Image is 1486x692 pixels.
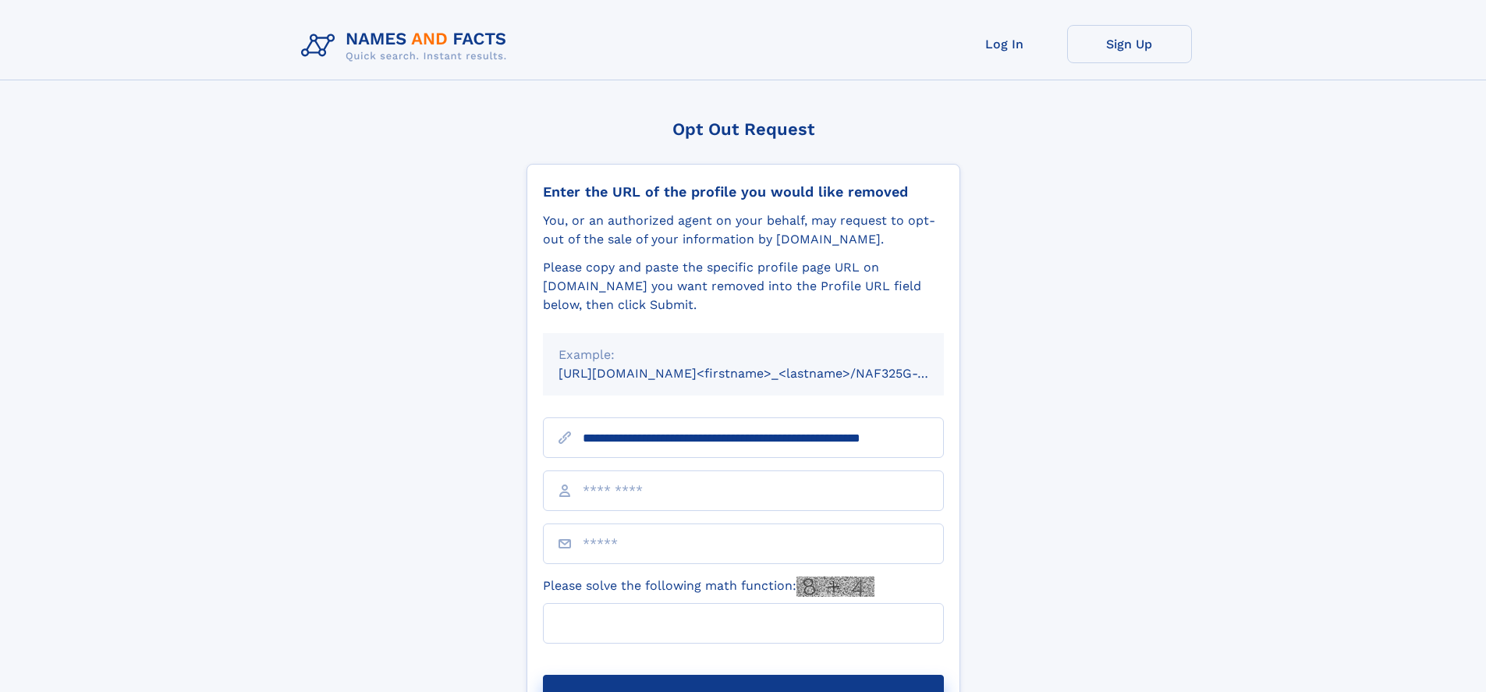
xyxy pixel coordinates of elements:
[527,119,960,139] div: Opt Out Request
[543,183,944,201] div: Enter the URL of the profile you would like removed
[559,346,928,364] div: Example:
[543,258,944,314] div: Please copy and paste the specific profile page URL on [DOMAIN_NAME] you want removed into the Pr...
[559,366,974,381] small: [URL][DOMAIN_NAME]<firstname>_<lastname>/NAF325G-xxxxxxxx
[295,25,520,67] img: Logo Names and Facts
[1067,25,1192,63] a: Sign Up
[543,577,874,597] label: Please solve the following math function:
[543,211,944,249] div: You, or an authorized agent on your behalf, may request to opt-out of the sale of your informatio...
[942,25,1067,63] a: Log In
